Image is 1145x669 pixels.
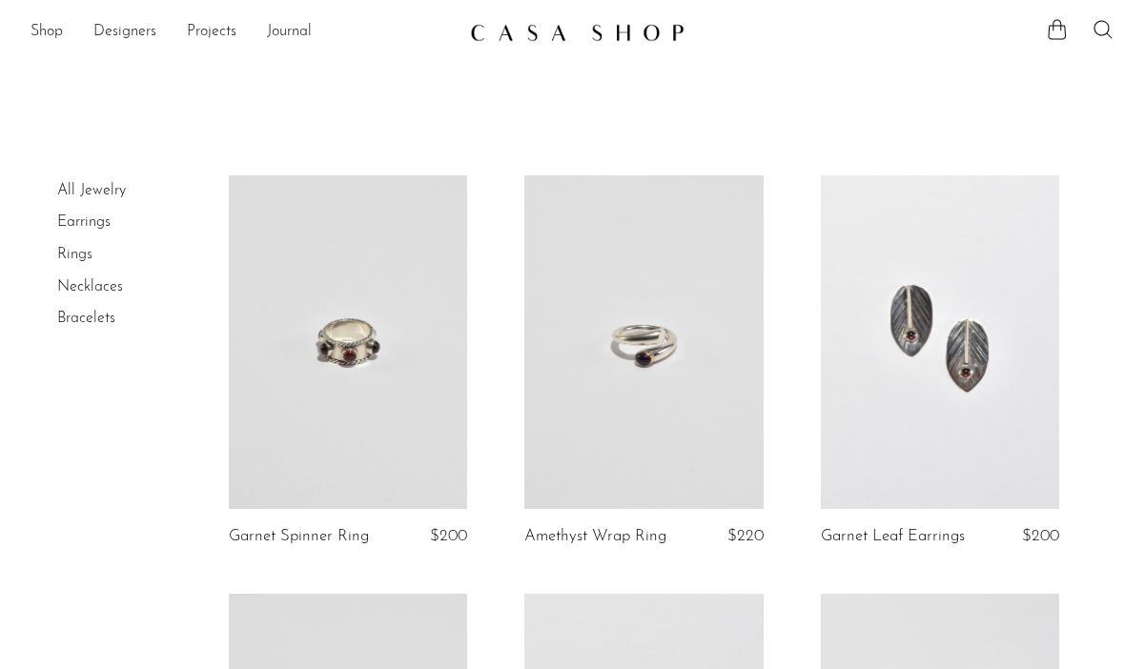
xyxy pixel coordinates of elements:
span: $200 [1022,528,1059,544]
a: Necklaces [57,279,123,294]
a: Amethyst Wrap Ring [524,528,666,545]
a: Designers [93,20,156,45]
a: Projects [187,20,236,45]
a: Earrings [57,214,111,230]
nav: Desktop navigation [31,16,455,49]
a: Rings [57,247,92,262]
a: Journal [267,20,312,45]
span: $200 [430,528,467,544]
a: Shop [31,20,63,45]
ul: NEW HEADER MENU [31,16,455,49]
a: Garnet Spinner Ring [229,528,369,545]
span: $220 [727,528,764,544]
a: All Jewelry [57,183,126,198]
a: Garnet Leaf Earrings [821,528,965,545]
a: Bracelets [57,311,115,326]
